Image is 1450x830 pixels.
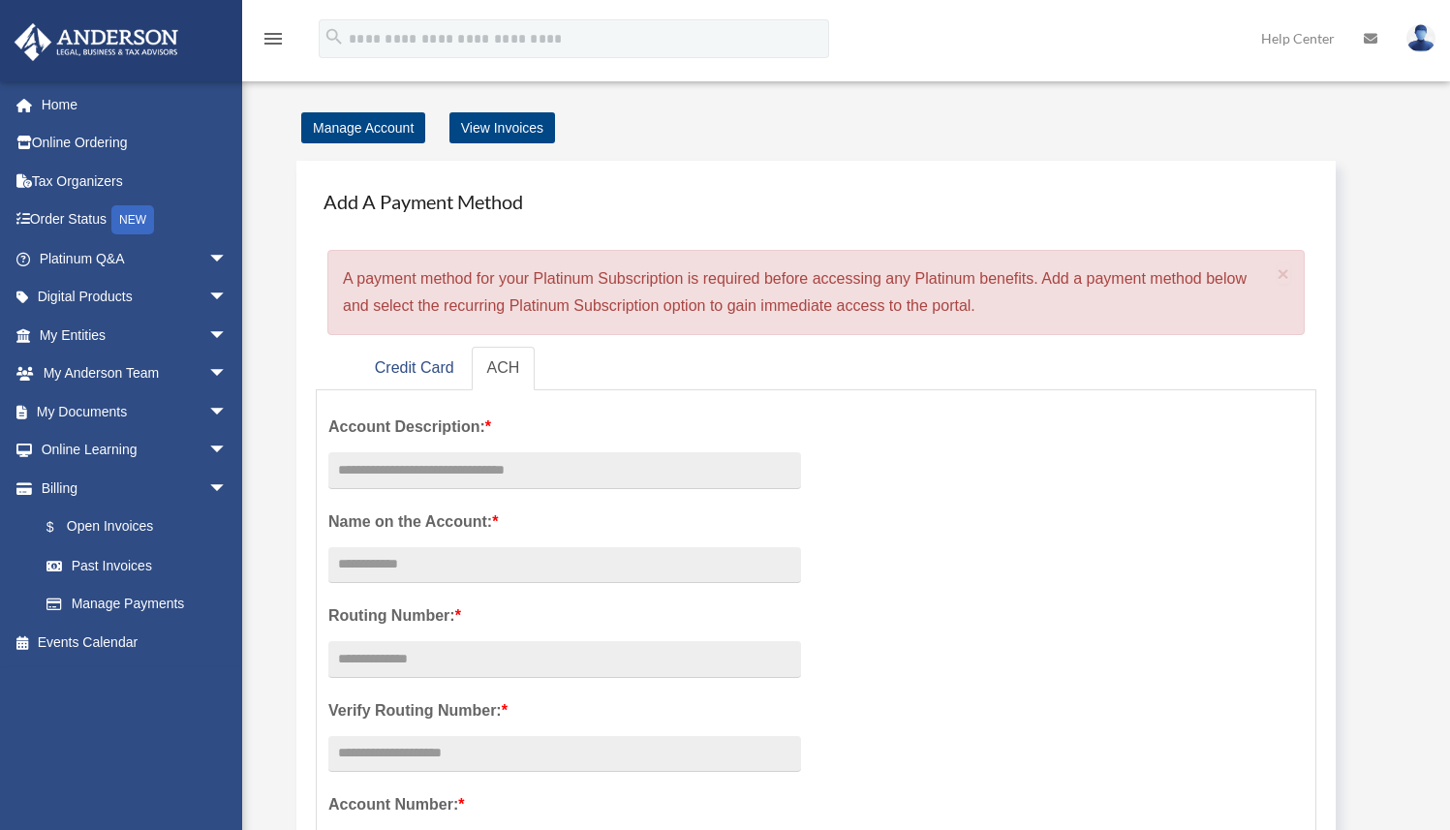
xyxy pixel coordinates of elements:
[27,585,247,624] a: Manage Payments
[14,469,257,507] a: Billingarrow_drop_down
[1278,262,1290,285] span: ×
[208,469,247,508] span: arrow_drop_down
[208,316,247,355] span: arrow_drop_down
[14,392,257,431] a: My Documentsarrow_drop_down
[328,697,801,724] label: Verify Routing Number:
[262,34,285,50] a: menu
[14,200,257,240] a: Order StatusNEW
[14,162,257,200] a: Tax Organizers
[208,354,247,394] span: arrow_drop_down
[14,85,257,124] a: Home
[327,250,1305,335] div: A payment method for your Platinum Subscription is required before accessing any Platinum benefit...
[359,347,470,390] a: Credit Card
[14,124,257,163] a: Online Ordering
[328,791,801,818] label: Account Number:
[27,507,257,547] a: $Open Invoices
[14,431,257,470] a: Online Learningarrow_drop_down
[1406,24,1435,52] img: User Pic
[316,180,1316,223] h4: Add A Payment Method
[328,508,801,536] label: Name on the Account:
[301,112,425,143] a: Manage Account
[208,278,247,318] span: arrow_drop_down
[14,278,257,317] a: Digital Productsarrow_drop_down
[449,112,555,143] a: View Invoices
[57,515,67,539] span: $
[324,26,345,47] i: search
[1278,263,1290,284] button: Close
[14,316,257,354] a: My Entitiesarrow_drop_down
[208,239,247,279] span: arrow_drop_down
[262,27,285,50] i: menu
[111,205,154,234] div: NEW
[208,392,247,432] span: arrow_drop_down
[9,23,184,61] img: Anderson Advisors Platinum Portal
[14,623,257,661] a: Events Calendar
[328,602,801,630] label: Routing Number:
[14,354,257,393] a: My Anderson Teamarrow_drop_down
[27,546,257,585] a: Past Invoices
[14,239,257,278] a: Platinum Q&Aarrow_drop_down
[472,347,536,390] a: ACH
[328,414,801,441] label: Account Description:
[208,431,247,471] span: arrow_drop_down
